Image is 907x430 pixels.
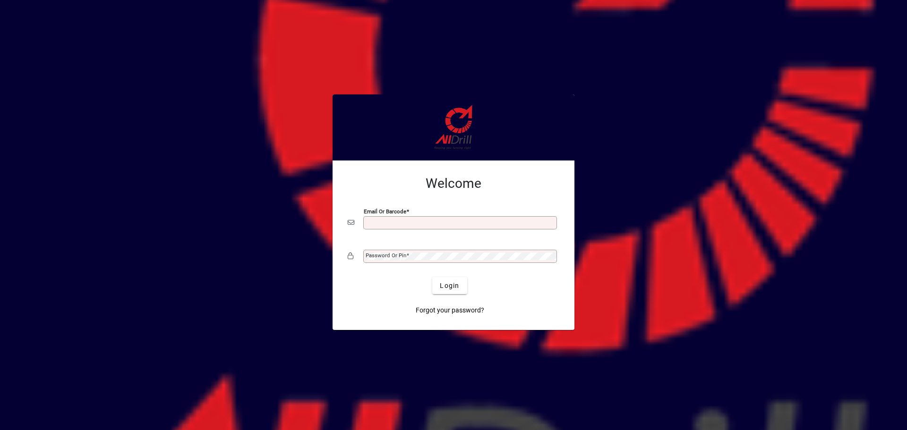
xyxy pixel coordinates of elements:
button: Login [432,277,467,294]
mat-label: Password or Pin [366,252,406,259]
h2: Welcome [348,176,559,192]
a: Forgot your password? [412,302,488,319]
mat-label: Email or Barcode [364,208,406,215]
span: Login [440,281,459,291]
span: Forgot your password? [416,305,484,315]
